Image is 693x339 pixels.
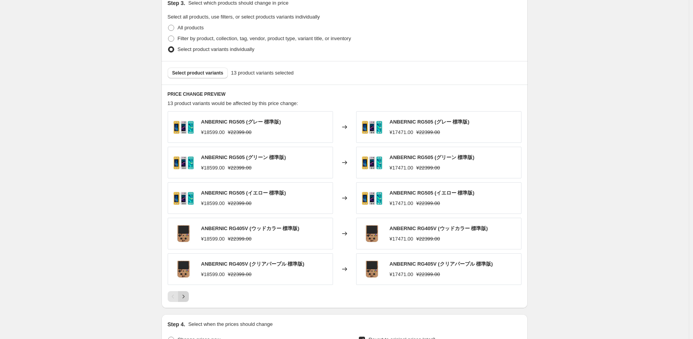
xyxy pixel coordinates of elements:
[178,36,351,41] span: Filter by product, collection, tag, vendor, product type, variant title, or inventory
[416,129,440,136] strike: ¥22399.00
[390,271,413,278] div: ¥17471.00
[228,164,251,172] strike: ¥22399.00
[390,119,469,125] span: ANBERNIC RG505 (グレー 標準版)
[168,91,521,97] h6: PRICE CHANGE PREVIEW
[172,151,195,174] img: 6391ace427ade714b70fb966024ae804_80x.jpg
[201,261,304,267] span: ANBERNIC RG405V (クリアパープル 標準版)
[172,186,195,210] img: 6391ace427ade714b70fb966024ae804_80x.jpg
[360,115,384,139] img: 6391ace427ade714b70fb966024ae804_80x.jpg
[172,258,195,281] img: 6391ace427ade714b70fb966024ae804_a6374401-8a9a-4f80-8e95-f7772e04268d_80x.jpg
[178,291,189,302] button: Next
[360,222,384,245] img: 6391ace427ade714b70fb966024ae804_a6374401-8a9a-4f80-8e95-f7772e04268d_80x.jpg
[228,129,251,136] strike: ¥22399.00
[172,222,195,245] img: 6391ace427ade714b70fb966024ae804_a6374401-8a9a-4f80-8e95-f7772e04268d_80x.jpg
[416,200,440,207] strike: ¥22399.00
[390,261,493,267] span: ANBERNIC RG405V (クリアパープル 標準版)
[172,70,224,76] span: Select product variants
[201,225,299,231] span: ANBERNIC RG405V (ウッドカラー 標準版)
[201,154,286,160] span: ANBERNIC RG505 (グリーン 標準版)
[168,100,298,106] span: 13 product variants would be affected by this price change:
[201,235,225,243] div: ¥18599.00
[360,258,384,281] img: 6391ace427ade714b70fb966024ae804_a6374401-8a9a-4f80-8e95-f7772e04268d_80x.jpg
[228,271,251,278] strike: ¥22399.00
[168,320,185,328] h2: Step 4.
[228,235,251,243] strike: ¥22399.00
[390,190,474,196] span: ANBERNIC RG505 (イエロー 標準版)
[201,119,281,125] span: ANBERNIC RG505 (グレー 標準版)
[168,68,228,78] button: Select product variants
[360,186,384,210] img: 6391ace427ade714b70fb966024ae804_80x.jpg
[201,190,286,196] span: ANBERNIC RG505 (イエロー 標準版)
[228,200,251,207] strike: ¥22399.00
[360,151,384,174] img: 6391ace427ade714b70fb966024ae804_80x.jpg
[231,69,294,77] span: 13 product variants selected
[178,25,204,31] span: All products
[416,235,440,243] strike: ¥22399.00
[416,271,440,278] strike: ¥22399.00
[178,46,254,52] span: Select product variants individually
[416,164,440,172] strike: ¥22399.00
[201,271,225,278] div: ¥18599.00
[188,320,272,328] p: Select when the prices should change
[168,14,320,20] span: Select all products, use filters, or select products variants individually
[390,154,474,160] span: ANBERNIC RG505 (グリーン 標準版)
[168,291,189,302] nav: Pagination
[390,200,413,207] div: ¥17471.00
[172,115,195,139] img: 6391ace427ade714b70fb966024ae804_80x.jpg
[390,225,488,231] span: ANBERNIC RG405V (ウッドカラー 標準版)
[390,164,413,172] div: ¥17471.00
[390,129,413,136] div: ¥17471.00
[390,235,413,243] div: ¥17471.00
[201,129,225,136] div: ¥18599.00
[201,164,225,172] div: ¥18599.00
[201,200,225,207] div: ¥18599.00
